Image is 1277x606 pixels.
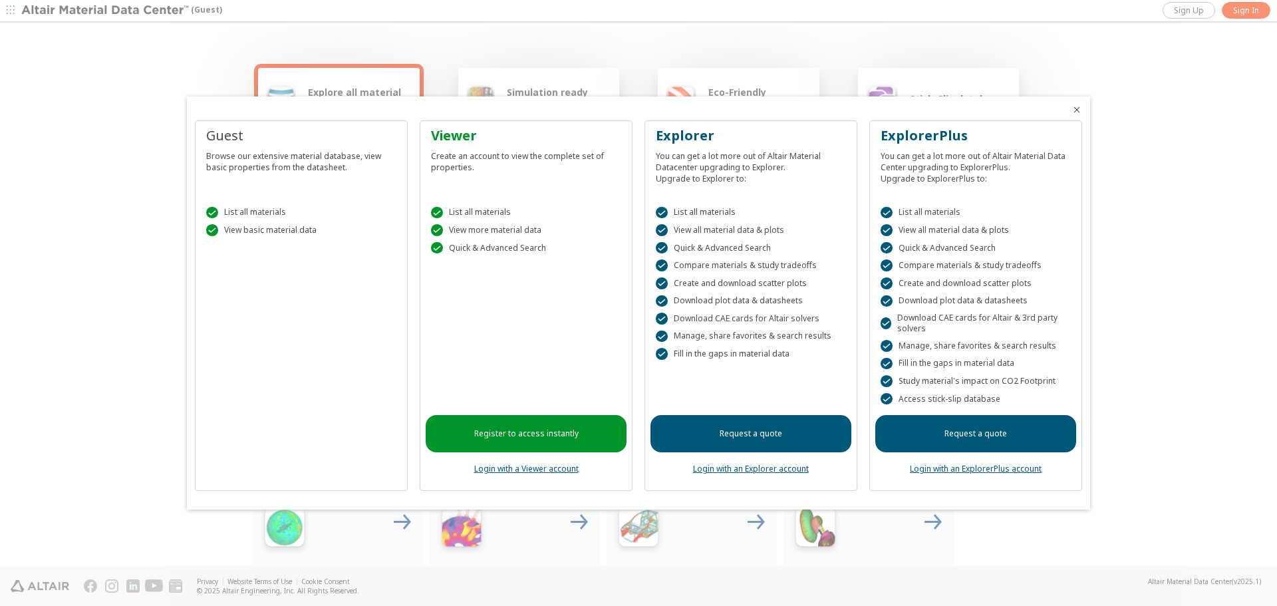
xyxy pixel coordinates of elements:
[881,295,1071,307] div: Download plot data & datasheets
[431,242,443,254] div: 
[656,331,668,343] div: 
[881,224,1071,236] div: View all material data & plots
[206,207,218,219] div: 
[656,259,668,271] div: 
[881,393,1071,405] div: Access stick-slip database
[881,277,1071,289] div: Create and download scatter plots
[431,145,621,173] div: Create an account to view the complete set of properties.
[474,463,579,474] a: Login with a Viewer account
[881,375,893,387] div: 
[656,295,668,307] div: 
[656,126,846,145] div: Explorer
[881,340,893,352] div: 
[881,358,893,370] div: 
[881,207,893,219] div: 
[206,224,218,236] div: 
[426,415,627,452] a: Register to access instantly
[656,242,846,254] div: Quick & Advanced Search
[656,242,668,254] div: 
[206,145,396,173] div: Browse our extensive material database, view basic properties from the datasheet.
[656,277,668,289] div: 
[656,331,846,343] div: Manage, share favorites & search results
[656,145,846,184] div: You can get a lot more out of Altair Material Datacenter upgrading to Explorer. Upgrade to Explor...
[881,242,893,254] div: 
[431,242,621,254] div: Quick & Advanced Search
[656,224,846,236] div: View all material data & plots
[910,463,1042,474] a: Login with an ExplorerPlus account
[656,313,668,325] div: 
[650,415,851,452] a: Request a quote
[881,259,1071,271] div: Compare materials & study tradeoffs
[881,126,1071,145] div: ExplorerPlus
[656,259,846,271] div: Compare materials & study tradeoffs
[693,463,809,474] a: Login with an Explorer account
[431,207,621,219] div: List all materials
[881,277,893,289] div: 
[431,207,443,219] div: 
[881,375,1071,387] div: Study material's impact on CO2 Footprint
[881,313,1071,334] div: Download CAE cards for Altair & 3rd party solvers
[881,145,1071,184] div: You can get a lot more out of Altair Material Data Center upgrading to ExplorerPlus. Upgrade to E...
[881,242,1071,254] div: Quick & Advanced Search
[1071,104,1082,115] button: Close
[206,207,396,219] div: List all materials
[875,415,1076,452] a: Request a quote
[881,358,1071,370] div: Fill in the gaps in material data
[656,348,846,360] div: Fill in the gaps in material data
[431,224,443,236] div: 
[656,313,846,325] div: Download CAE cards for Altair solvers
[881,259,893,271] div: 
[881,317,891,329] div: 
[656,224,668,236] div: 
[656,295,846,307] div: Download plot data & datasheets
[656,348,668,360] div: 
[881,224,893,236] div: 
[206,224,396,236] div: View basic material data
[881,340,1071,352] div: Manage, share favorites & search results
[656,207,846,219] div: List all materials
[656,207,668,219] div: 
[206,126,396,145] div: Guest
[431,126,621,145] div: Viewer
[431,224,621,236] div: View more material data
[656,277,846,289] div: Create and download scatter plots
[881,295,893,307] div: 
[881,393,893,405] div: 
[881,207,1071,219] div: List all materials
